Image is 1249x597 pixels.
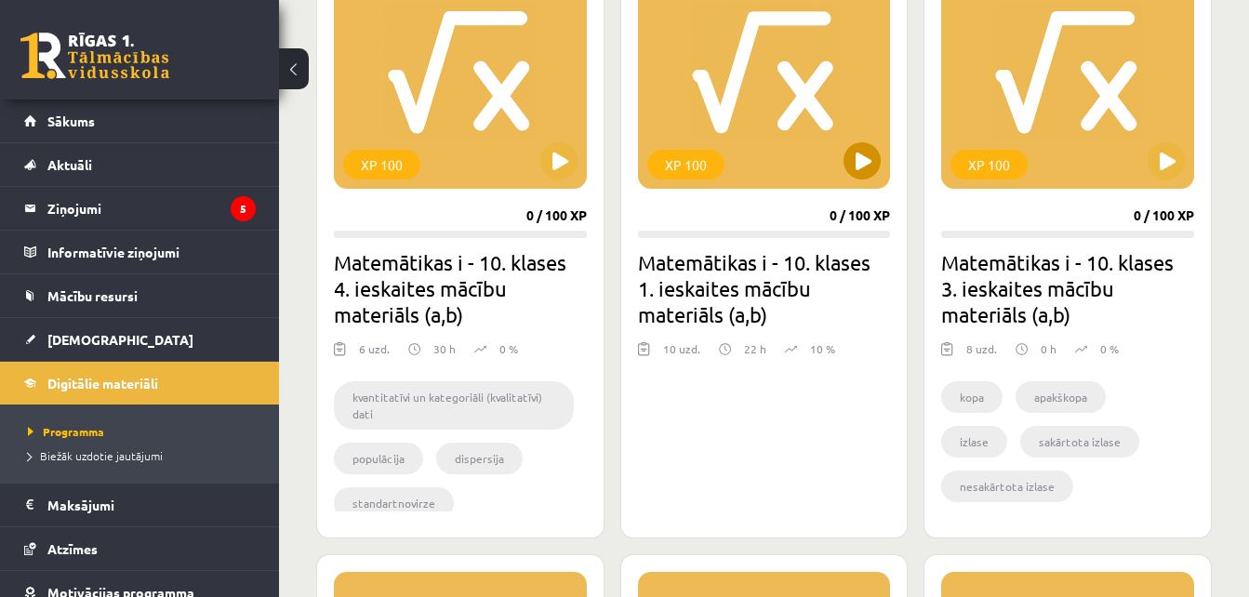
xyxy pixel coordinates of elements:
a: Digitālie materiāli [24,362,256,405]
div: 8 uzd. [966,340,997,368]
li: populācija [334,443,423,474]
h2: Matemātikas i - 10. klases 4. ieskaites mācību materiāls (a,b) [334,249,587,327]
div: 6 uzd. [359,340,390,368]
a: Biežāk uzdotie jautājumi [28,447,260,464]
p: 30 h [433,340,456,357]
p: 0 % [499,340,518,357]
h2: Matemātikas i - 10. klases 1. ieskaites mācību materiāls (a,b) [638,249,891,327]
legend: Informatīvie ziņojumi [47,231,256,273]
span: Sākums [47,113,95,129]
div: XP 100 [647,150,724,179]
a: Mācību resursi [24,274,256,317]
span: Mācību resursi [47,287,138,304]
a: Programma [28,423,260,440]
p: 0 h [1041,340,1056,357]
li: sakārtota izlase [1020,426,1139,458]
a: [DEMOGRAPHIC_DATA] [24,318,256,361]
legend: Maksājumi [47,484,256,526]
li: standartnovirze [334,487,454,519]
div: XP 100 [343,150,420,179]
a: Ziņojumi5 [24,187,256,230]
p: 10 % [810,340,835,357]
a: Sākums [24,99,256,142]
span: Programma [28,424,104,439]
div: 10 uzd. [663,340,700,368]
span: Digitālie materiāli [47,375,158,391]
span: Biežāk uzdotie jautājumi [28,448,163,463]
span: Atzīmes [47,540,98,557]
span: Aktuāli [47,156,92,173]
a: Aktuāli [24,143,256,186]
p: 22 h [744,340,766,357]
p: 0 % [1100,340,1119,357]
li: izlase [941,426,1007,458]
div: XP 100 [950,150,1028,179]
a: Informatīvie ziņojumi [24,231,256,273]
a: Atzīmes [24,527,256,570]
legend: Ziņojumi [47,187,256,230]
span: [DEMOGRAPHIC_DATA] [47,331,193,348]
a: Rīgas 1. Tālmācības vidusskola [20,33,169,79]
li: kopa [941,381,1003,413]
li: nesakārtota izlase [941,471,1073,502]
li: kvantitatīvi un kategoriāli (kvalitatīvi) dati [334,381,574,430]
li: dispersija [436,443,523,474]
i: 5 [231,196,256,221]
a: Maksājumi [24,484,256,526]
li: apakškopa [1016,381,1106,413]
h2: Matemātikas i - 10. klases 3. ieskaites mācību materiāls (a,b) [941,249,1194,327]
